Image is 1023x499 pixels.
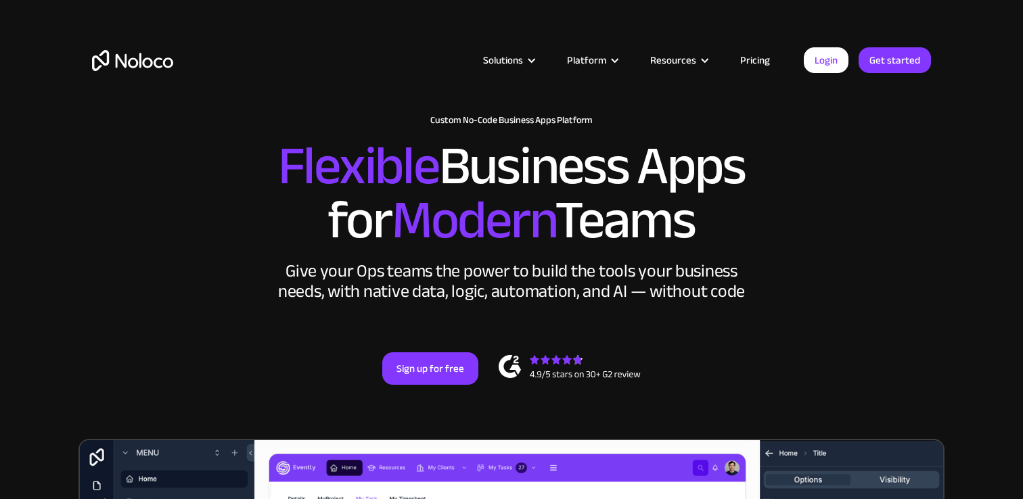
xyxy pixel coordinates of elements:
a: Pricing [723,51,787,69]
div: Solutions [466,51,550,69]
h2: Business Apps for Teams [92,139,931,247]
div: Resources [650,51,696,69]
span: Flexible [278,116,439,216]
div: Platform [567,51,606,69]
div: Give your Ops teams the power to build the tools your business needs, with native data, logic, au... [275,261,748,302]
a: Sign up for free [382,352,478,385]
div: Solutions [483,51,523,69]
a: Login [804,47,848,73]
span: Modern [392,170,555,270]
a: Get started [859,47,931,73]
div: Resources [633,51,723,69]
a: home [92,50,173,71]
div: Platform [550,51,633,69]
